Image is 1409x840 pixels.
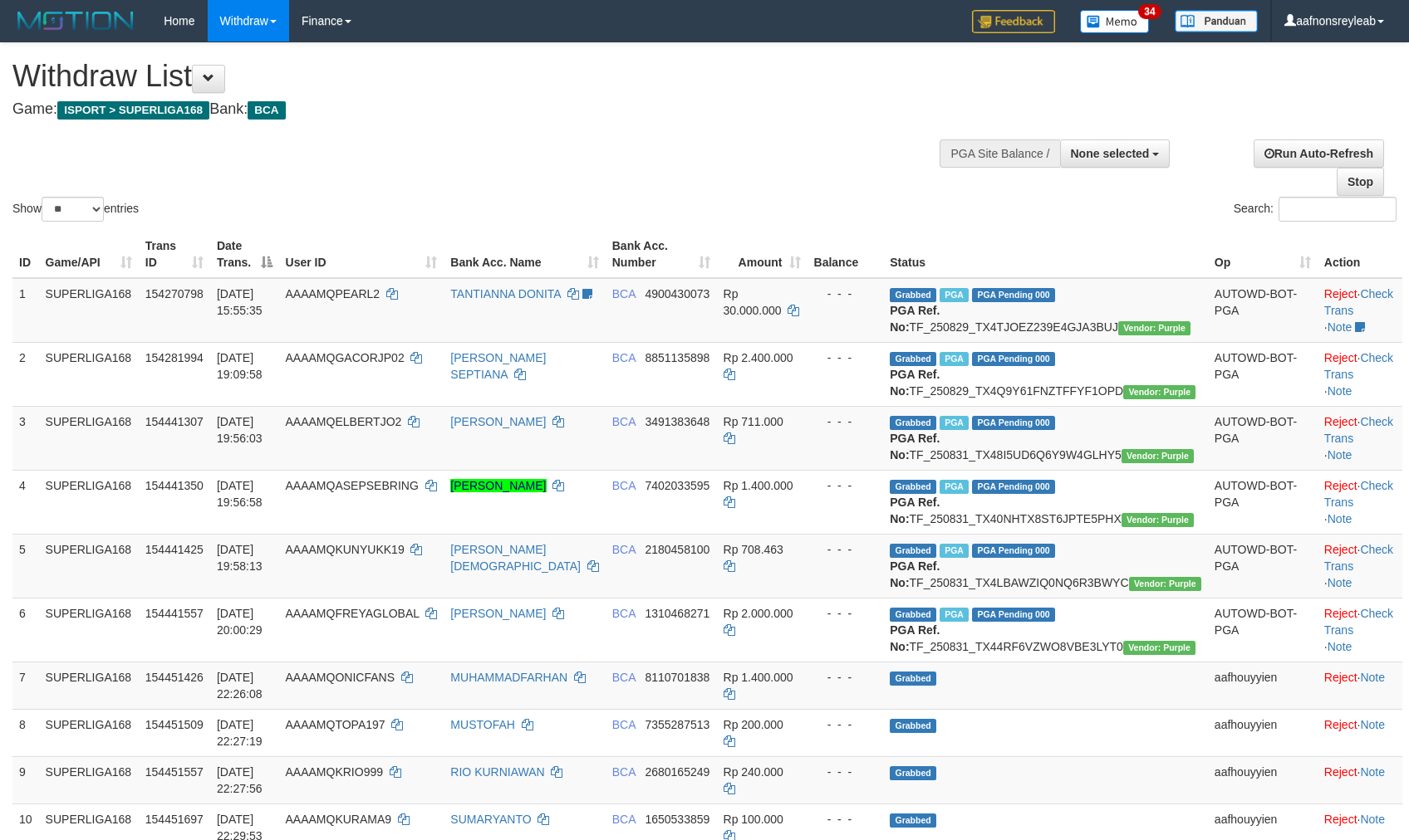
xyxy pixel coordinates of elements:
[1318,598,1402,662] td: · ·
[612,351,636,364] span: BCA
[39,534,139,598] td: SUPERLIGA168
[890,623,940,653] b: PGA Ref. No:
[1318,470,1402,534] td: · ·
[883,278,1208,343] td: TF_250829_TX4TJOEZ239E4GJA3BUJ
[39,709,139,756] td: SUPERLIGA168
[1328,512,1353,525] a: Note
[940,416,969,430] span: Marked by aafsoycanthlai
[1118,321,1191,335] span: Vendor URL: https://trx4.1velocity.biz
[612,607,636,620] span: BCA
[645,607,709,620] span: Copy 1310468271 to clipboard
[724,351,793,364] span: Rp 2.400.000
[450,813,531,826] a: SUMARYANTO
[645,718,709,731] span: Copy 7355287513 to clipboard
[1208,470,1318,534] td: AUTOWD-BOT-PGA
[145,671,204,684] span: 154451426
[1234,197,1397,222] label: Search:
[12,197,139,222] label: Show entries
[12,406,39,470] td: 3
[286,607,420,620] span: AAAAMQFREYAGLOBAL
[1324,479,1393,509] a: Check Trans
[612,718,636,731] span: BCA
[12,534,39,598] td: 5
[612,415,636,428] span: BCA
[1208,709,1318,756] td: aafhouyyien
[724,287,782,317] span: Rp 30.000.000
[972,10,1055,33] img: Feedback.jpg
[814,605,877,622] div: - - -
[1318,278,1402,343] td: · ·
[57,101,209,120] span: ISPORT > SUPERLIGA168
[814,349,877,366] div: - - -
[145,287,204,300] span: 154270798
[12,278,39,343] td: 1
[1208,662,1318,709] td: aafhouyyien
[724,718,783,731] span: Rp 200.000
[1208,278,1318,343] td: AUTOWD-BOT-PGA
[145,607,204,620] span: 154441557
[890,352,936,366] span: Grabbed
[612,543,636,556] span: BCA
[145,415,204,428] span: 154441307
[39,231,139,278] th: Game/API: activate to sort column ascending
[1208,342,1318,406] td: AUTOWD-BOT-PGA
[42,197,104,222] select: Showentries
[1324,287,1393,317] a: Check Trans
[145,765,204,779] span: 154451557
[1360,718,1385,731] a: Note
[450,351,546,381] a: [PERSON_NAME] SEPTIANA
[444,231,605,278] th: Bank Acc. Name: activate to sort column ascending
[279,231,444,278] th: User ID: activate to sort column ascending
[217,351,263,381] span: [DATE] 19:09:58
[645,671,709,684] span: Copy 8110701838 to clipboard
[724,765,783,779] span: Rp 240.000
[940,608,969,622] span: Marked by aafsoycanthlai
[39,662,139,709] td: SUPERLIGA168
[724,479,793,492] span: Rp 1.400.000
[724,671,793,684] span: Rp 1.400.000
[724,415,783,428] span: Rp 711.000
[1324,351,1357,364] a: Reject
[217,543,263,573] span: [DATE] 19:58:13
[972,416,1055,430] span: PGA Pending
[1324,479,1357,492] a: Reject
[972,544,1055,558] span: PGA Pending
[645,543,709,556] span: Copy 2180458100 to clipboard
[890,288,936,302] span: Grabbed
[890,672,936,686] span: Grabbed
[1360,671,1385,684] a: Note
[890,432,940,462] b: PGA Ref. No:
[890,608,936,622] span: Grabbed
[645,287,709,300] span: Copy 4900430073 to clipboard
[1337,168,1384,196] a: Stop
[1324,607,1357,620] a: Reject
[1318,406,1402,470] td: · ·
[814,477,877,494] div: - - -
[39,342,139,406] td: SUPERLIGA168
[286,718,385,731] span: AAAAMQTOPA197
[145,718,204,731] span: 154451509
[814,286,877,302] div: - - -
[12,756,39,803] td: 9
[1129,577,1201,591] span: Vendor URL: https://trx4.1velocity.biz
[1324,813,1357,826] a: Reject
[612,765,636,779] span: BCA
[972,352,1055,366] span: PGA Pending
[883,598,1208,662] td: TF_250831_TX44RF6VZWO8VBE3LYT0
[883,342,1208,406] td: TF_250829_TX4Q9Y61FNZTFFYF1OPD
[1254,139,1384,168] a: Run Auto-Refresh
[606,231,717,278] th: Bank Acc. Number: activate to sort column ascending
[1175,10,1258,32] img: panduan.png
[450,718,515,731] a: MUSTOFAH
[12,8,139,33] img: MOTION_logo.png
[286,479,419,492] span: AAAAMQASEPSEBRING
[1328,320,1353,334] a: Note
[1318,662,1402,709] td: ·
[217,765,263,795] span: [DATE] 22:27:56
[808,231,884,278] th: Balance
[1208,534,1318,598] td: AUTOWD-BOT-PGA
[883,406,1208,470] td: TF_250831_TX48I5UD6Q6Y9W4GLHY5
[39,470,139,534] td: SUPERLIGA168
[248,101,285,120] span: BCA
[450,287,561,300] a: TANTIANNA DONITA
